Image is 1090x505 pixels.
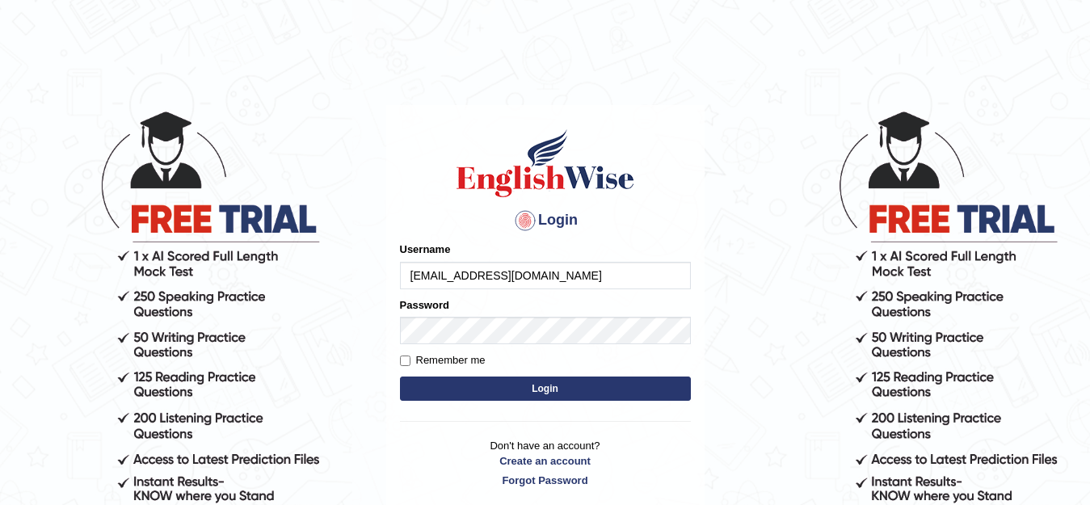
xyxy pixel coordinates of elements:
[453,127,638,200] img: Logo of English Wise sign in for intelligent practice with AI
[400,352,486,368] label: Remember me
[400,242,451,257] label: Username
[400,438,691,488] p: Don't have an account?
[400,208,691,234] h4: Login
[400,473,691,488] a: Forgot Password
[400,356,410,366] input: Remember me
[400,377,691,401] button: Login
[400,297,449,313] label: Password
[400,453,691,469] a: Create an account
